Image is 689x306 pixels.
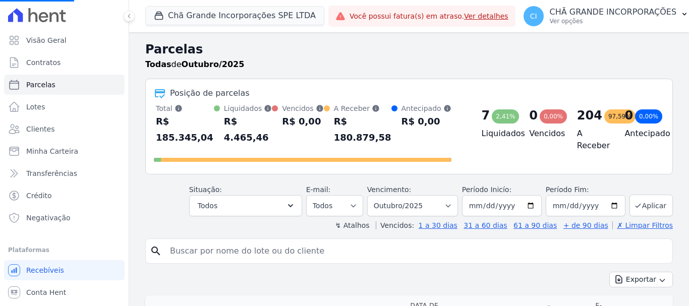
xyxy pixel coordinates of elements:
div: Antecipado [401,103,451,113]
div: Vencidos [282,103,323,113]
label: Vencidos: [376,221,414,229]
a: Crédito [4,186,125,206]
label: Situação: [189,186,222,194]
div: 204 [577,107,602,124]
span: CI [530,13,537,20]
div: 0,00% [635,109,662,124]
h2: Parcelas [145,40,673,58]
a: Transferências [4,163,125,183]
a: Conta Hent [4,282,125,302]
a: Negativação [4,208,125,228]
h4: Antecipado [624,128,656,140]
div: 0 [529,107,538,124]
a: Visão Geral [4,30,125,50]
div: 7 [482,107,490,124]
h4: Liquidados [482,128,513,140]
span: Você possui fatura(s) em atraso. [350,11,508,22]
span: Transferências [26,168,77,178]
span: Todos [198,200,217,212]
a: 61 a 90 dias [513,221,557,229]
label: E-mail: [306,186,331,194]
h4: A Receber [577,128,609,152]
div: R$ 185.345,04 [156,113,214,146]
span: Conta Hent [26,287,66,297]
p: Ver opções [550,17,677,25]
h4: Vencidos [529,128,561,140]
div: Plataformas [8,244,121,256]
a: Lotes [4,97,125,117]
input: Buscar por nome do lote ou do cliente [164,241,668,261]
span: Crédito [26,191,52,201]
a: + de 90 dias [563,221,608,229]
span: Negativação [26,213,71,223]
button: Chã Grande Incorporações SPE LTDA [145,6,324,25]
label: Vencimento: [367,186,411,194]
a: Minha Carteira [4,141,125,161]
a: Clientes [4,119,125,139]
span: Parcelas [26,80,55,90]
span: Lotes [26,102,45,112]
i: search [150,245,162,257]
div: A Receber [334,103,391,113]
div: R$ 0,00 [401,113,451,130]
a: Ver detalhes [464,12,508,20]
label: Período Fim: [546,185,625,195]
button: Aplicar [629,195,673,216]
div: R$ 0,00 [282,113,323,130]
span: Recebíveis [26,265,64,275]
div: R$ 4.465,46 [224,113,272,146]
span: Minha Carteira [26,146,78,156]
div: Posição de parcelas [170,87,250,99]
div: 0,00% [540,109,567,124]
div: 97,59% [604,109,636,124]
p: CHÃ GRANDE INCORPORAÇÕES [550,7,677,17]
a: Parcelas [4,75,125,95]
button: Exportar [609,272,673,287]
a: Contratos [4,52,125,73]
strong: Todas [145,59,171,69]
label: ↯ Atalhos [335,221,369,229]
div: Liquidados [224,103,272,113]
a: 31 a 60 dias [464,221,507,229]
a: ✗ Limpar Filtros [612,221,673,229]
span: Contratos [26,57,61,68]
strong: Outubro/2025 [182,59,245,69]
div: Total [156,103,214,113]
a: Recebíveis [4,260,125,280]
div: 0 [624,107,633,124]
span: Visão Geral [26,35,67,45]
button: Todos [189,195,302,216]
div: 2,41% [492,109,519,124]
p: de [145,58,244,71]
span: Clientes [26,124,54,134]
div: R$ 180.879,58 [334,113,391,146]
label: Período Inicío: [462,186,511,194]
a: 1 a 30 dias [419,221,457,229]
